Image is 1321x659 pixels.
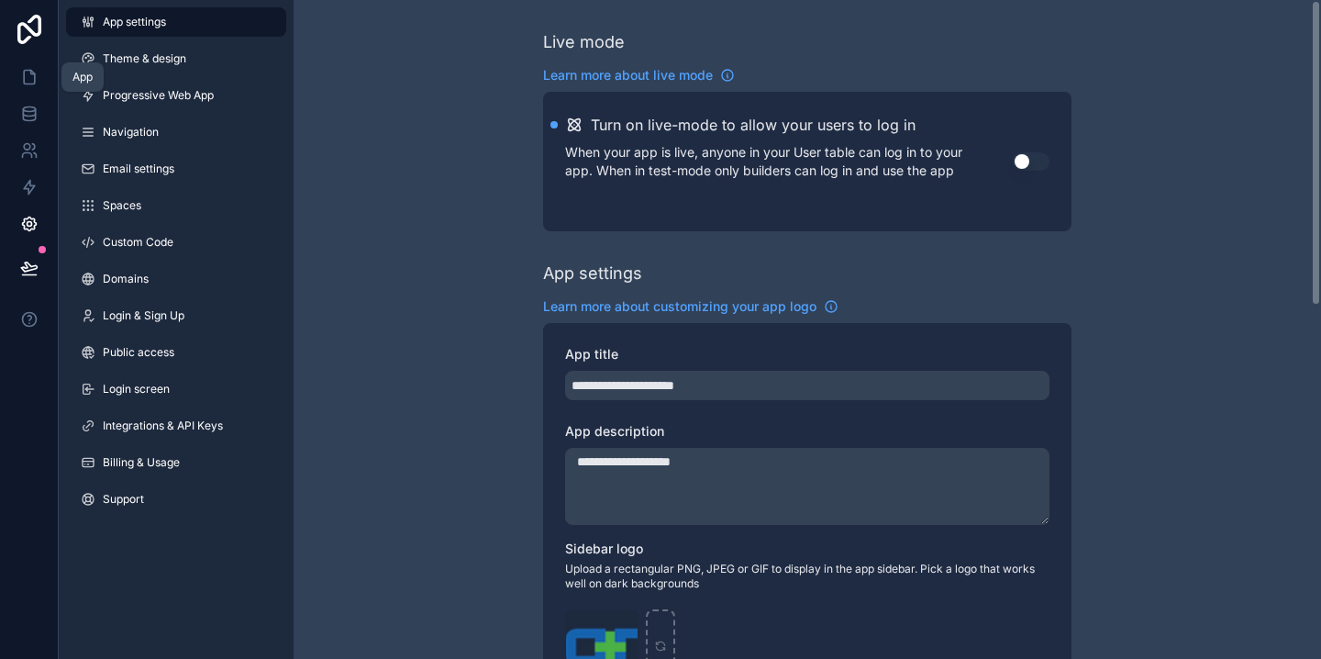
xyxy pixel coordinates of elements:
[543,29,625,55] div: Live mode
[72,70,93,84] div: App
[103,235,173,250] span: Custom Code
[66,117,286,147] a: Navigation
[543,261,642,286] div: App settings
[66,264,286,294] a: Domains
[66,228,286,257] a: Custom Code
[543,297,816,316] span: Learn more about customizing your app logo
[565,346,618,362] span: App title
[543,66,713,84] span: Learn more about live mode
[103,492,144,507] span: Support
[565,562,1049,591] span: Upload a rectangular PNG, JPEG or GIF to display in the app sidebar. Pick a logo that works well ...
[66,81,286,110] a: Progressive Web App
[66,411,286,441] a: Integrations & API Keys
[565,143,1013,180] p: When your app is live, anyone in your User table can log in to your app. When in test-mode only b...
[565,541,643,556] span: Sidebar logo
[103,419,223,433] span: Integrations & API Keys
[66,191,286,220] a: Spaces
[103,51,186,66] span: Theme & design
[103,382,170,397] span: Login screen
[66,7,286,37] a: App settings
[565,423,664,439] span: App description
[103,125,159,140] span: Navigation
[66,448,286,477] a: Billing & Usage
[103,272,149,286] span: Domains
[543,66,735,84] a: Learn more about live mode
[103,345,174,360] span: Public access
[103,162,174,176] span: Email settings
[103,15,166,29] span: App settings
[66,44,286,73] a: Theme & design
[66,301,286,330] a: Login & Sign Up
[103,308,184,323] span: Login & Sign Up
[103,198,141,213] span: Spaces
[66,374,286,404] a: Login screen
[66,338,286,367] a: Public access
[66,485,286,514] a: Support
[591,114,916,136] h2: Turn on live-mode to allow your users to log in
[66,154,286,184] a: Email settings
[103,455,180,470] span: Billing & Usage
[543,297,838,316] a: Learn more about customizing your app logo
[103,88,214,103] span: Progressive Web App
